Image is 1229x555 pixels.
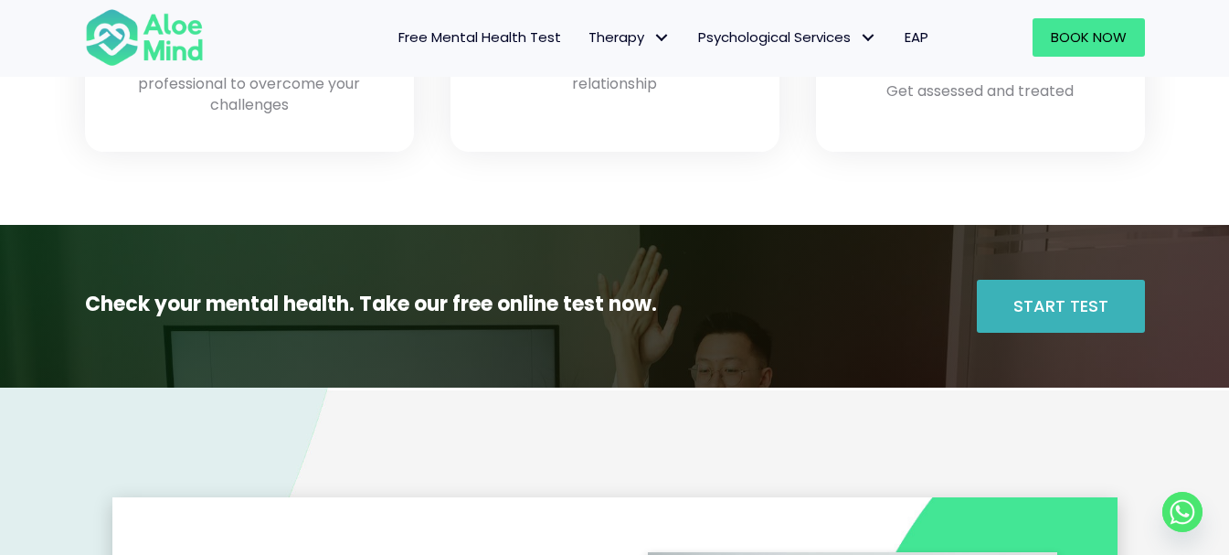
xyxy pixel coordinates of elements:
p: A collaborative process with a professional to overcome your challenges [122,52,377,116]
span: Book Now [1051,27,1127,47]
a: Free Mental Health Test [385,18,575,57]
span: Therapy: submenu [649,25,675,51]
span: EAP [905,27,928,47]
span: Psychological Services [698,27,877,47]
a: EAP [891,18,942,57]
a: Book Now [1033,18,1145,57]
a: Psychological ServicesPsychological Services: submenu [684,18,891,57]
a: Whatsapp [1162,492,1203,532]
nav: Menu [228,18,942,57]
p: Check your mental health. Take our free online test now. [85,290,736,319]
img: Aloe mind Logo [85,7,204,68]
a: Start Test [977,280,1145,333]
a: TherapyTherapy: submenu [575,18,684,57]
p: Get assessed and treated [853,80,1108,101]
span: Therapy [588,27,671,47]
span: Start Test [1013,294,1108,317]
span: Psychological Services: submenu [855,25,882,51]
span: Free Mental Health Test [398,27,561,47]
